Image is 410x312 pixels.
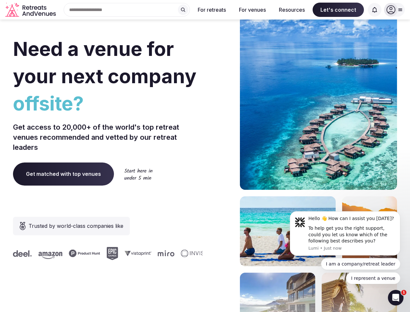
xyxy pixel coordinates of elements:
svg: Invisible company logo [180,250,215,257]
span: Trusted by world-class companies like [29,222,123,230]
svg: Deel company logo [12,250,31,257]
img: yoga on tropical beach [240,196,336,266]
a: Visit the homepage [5,3,57,17]
button: For venues [234,3,271,17]
a: Get matched with top venues [13,162,114,185]
span: Need a venue for your next company [13,37,196,88]
img: woman sitting in back of truck with camels [342,196,397,266]
button: For retreats [193,3,231,17]
span: Let's connect [313,3,364,17]
svg: Vistaprint company logo [123,251,150,256]
iframe: Intercom live chat [388,290,404,305]
svg: Epic Games company logo [105,247,117,260]
p: Get access to 20,000+ of the world's top retreat venues recommended and vetted by our retreat lea... [13,122,203,152]
img: Start here in under 5 min [124,168,153,180]
span: 1 [401,290,406,295]
svg: Retreats and Venues company logo [5,3,57,17]
button: Resources [274,3,310,17]
iframe: Intercom notifications message [280,205,410,288]
span: offsite? [13,90,203,117]
svg: Miro company logo [156,250,173,256]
